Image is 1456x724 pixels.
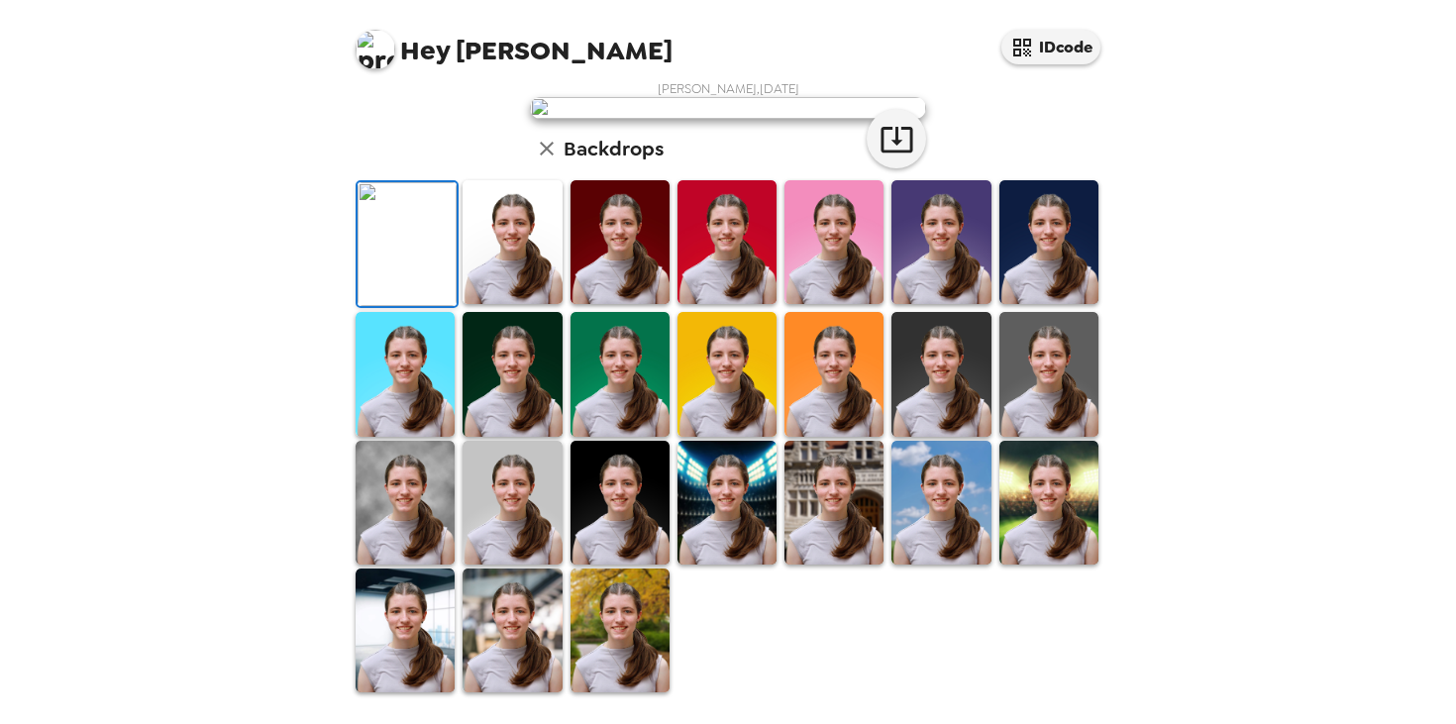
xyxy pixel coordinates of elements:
span: [PERSON_NAME] [356,20,673,64]
button: IDcode [1001,30,1100,64]
img: Original [358,182,457,306]
span: [PERSON_NAME] , [DATE] [658,80,799,97]
span: Hey [400,33,450,68]
h6: Backdrops [564,133,664,164]
img: user [530,97,926,119]
img: profile pic [356,30,395,69]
